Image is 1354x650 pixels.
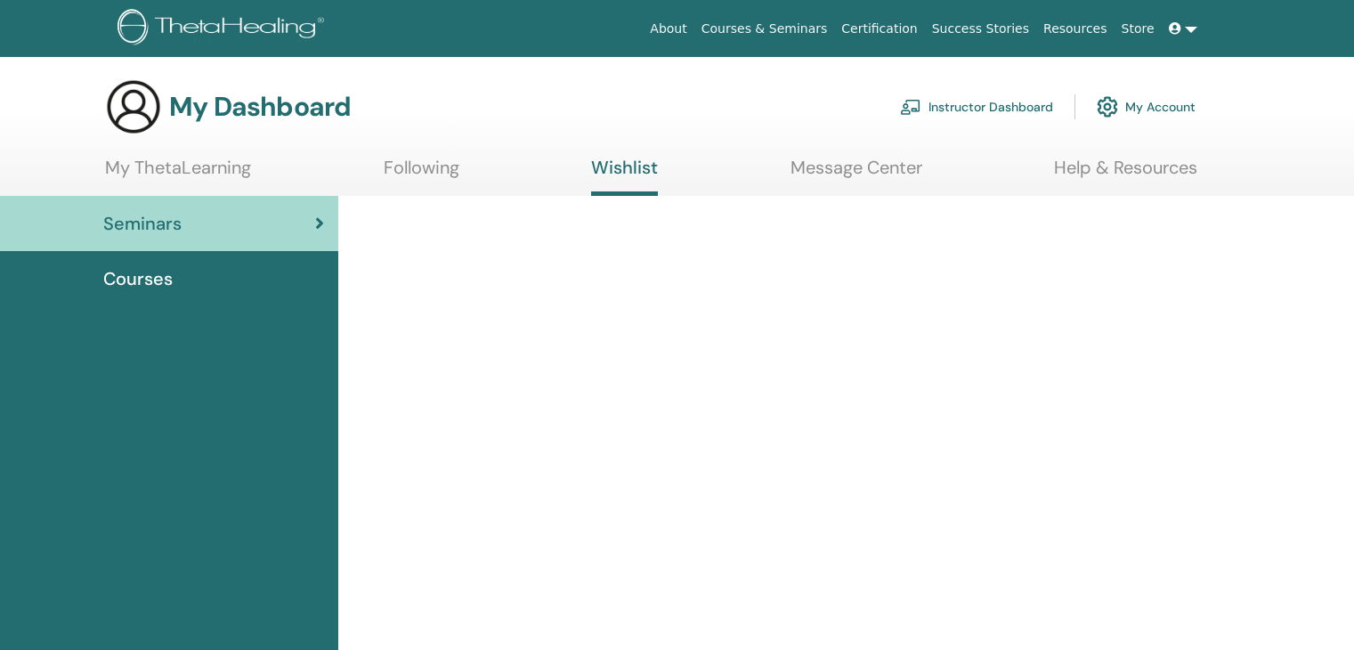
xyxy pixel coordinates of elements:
a: About [643,12,693,45]
img: logo.png [118,9,330,49]
a: My ThetaLearning [105,157,251,191]
img: cog.svg [1097,92,1118,122]
a: My Account [1097,87,1196,126]
a: Following [384,157,459,191]
a: Message Center [791,157,922,191]
a: Store [1115,12,1162,45]
span: Courses [103,265,173,292]
a: Certification [834,12,924,45]
h3: My Dashboard [169,91,351,123]
a: Instructor Dashboard [900,87,1053,126]
img: chalkboard-teacher.svg [900,99,921,115]
a: Wishlist [591,157,658,196]
img: generic-user-icon.jpg [105,78,162,135]
a: Resources [1036,12,1115,45]
a: Help & Resources [1054,157,1197,191]
span: Seminars [103,210,182,237]
a: Success Stories [925,12,1036,45]
a: Courses & Seminars [694,12,835,45]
